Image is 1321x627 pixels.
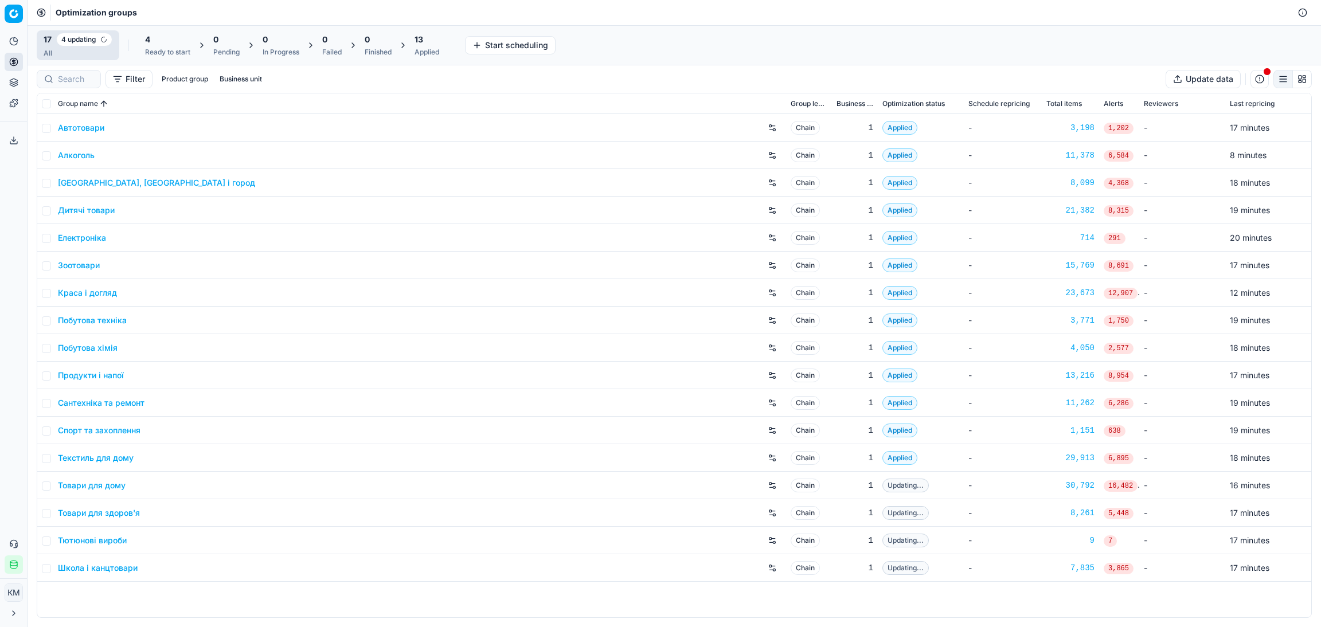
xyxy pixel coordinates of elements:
[1139,362,1225,389] td: -
[1046,260,1095,271] a: 15,769
[882,369,917,382] span: Applied
[1230,508,1269,518] span: 17 minutes
[837,370,873,381] div: 1
[1139,169,1225,197] td: -
[837,342,873,354] div: 1
[58,122,104,134] a: Автотовари
[365,34,370,45] span: 0
[1046,122,1095,134] a: 3,198
[58,99,98,108] span: Group name
[1046,287,1095,299] div: 23,673
[58,73,93,85] input: Search
[1046,232,1095,244] div: 714
[882,203,917,217] span: Applied
[1139,307,1225,334] td: -
[322,34,327,45] span: 0
[1046,315,1095,326] div: 3,771
[415,48,439,57] div: Applied
[1104,205,1134,217] span: 8,315
[58,177,255,189] a: [GEOGRAPHIC_DATA], [GEOGRAPHIC_DATA] і город
[791,451,820,465] span: Chain
[837,562,873,574] div: 1
[837,99,873,108] span: Business unit
[322,48,342,57] div: Failed
[837,260,873,271] div: 1
[1230,370,1269,380] span: 17 minutes
[1046,150,1095,161] a: 11,378
[882,341,917,355] span: Applied
[1104,123,1134,134] span: 1,202
[1139,279,1225,307] td: -
[964,252,1042,279] td: -
[1104,480,1138,492] span: 16,482
[1230,233,1272,242] span: 20 minutes
[1230,99,1275,108] span: Last repricing
[56,7,137,18] span: Optimization groups
[1230,398,1270,407] span: 19 minutes
[1230,205,1270,215] span: 19 minutes
[1139,197,1225,224] td: -
[964,444,1042,472] td: -
[1104,150,1134,162] span: 6,584
[58,205,115,216] a: Дитячі товари
[1046,452,1095,464] a: 29,913
[791,506,820,520] span: Chain
[964,362,1042,389] td: -
[791,121,820,135] span: Chain
[1046,425,1095,436] a: 1,151
[791,99,827,108] span: Group level
[1230,343,1270,352] span: 18 minutes
[1139,444,1225,472] td: -
[964,554,1042,582] td: -
[1046,562,1095,574] div: 7,835
[105,70,153,88] button: Filter
[44,34,52,45] span: 17
[1046,99,1082,108] span: Total items
[1046,397,1095,409] div: 11,262
[791,176,820,190] span: Chain
[882,396,917,410] span: Applied
[791,424,820,437] span: Chain
[58,397,144,409] a: Сантехніка та ремонт
[882,258,917,272] span: Applied
[1046,177,1095,189] a: 8,099
[5,583,23,602] button: КM
[1144,99,1178,108] span: Reviewers
[1230,150,1267,160] span: 8 minutes
[837,452,873,464] div: 1
[791,534,820,547] span: Chain
[1104,508,1134,519] span: 5,448
[1046,507,1095,519] a: 8,261
[365,48,392,57] div: Finished
[58,315,127,326] a: Побутова техніка
[964,527,1042,554] td: -
[964,307,1042,334] td: -
[882,99,945,108] span: Optimization status
[1104,370,1134,382] span: 8,954
[1046,205,1095,216] a: 21,382
[964,499,1042,527] td: -
[791,313,820,327] span: Chain
[791,231,820,245] span: Chain
[791,203,820,217] span: Chain
[791,258,820,272] span: Chain
[837,507,873,519] div: 1
[56,7,137,18] nav: breadcrumb
[58,260,100,271] a: Зоотовари
[964,389,1042,417] td: -
[964,197,1042,224] td: -
[44,49,112,58] div: All
[882,231,917,245] span: Applied
[1139,142,1225,169] td: -
[1104,398,1134,409] span: 6,286
[58,562,138,574] a: Школа і канцтовари
[837,425,873,436] div: 1
[1139,499,1225,527] td: -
